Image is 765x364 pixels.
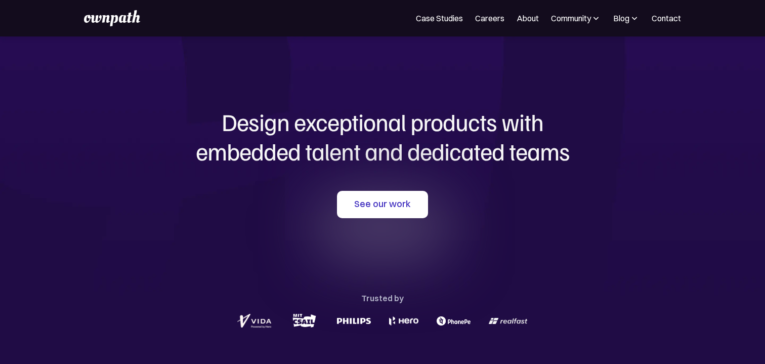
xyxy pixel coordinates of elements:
div: Blog [613,12,640,24]
div: Trusted by [361,291,404,305]
a: See our work [337,191,428,218]
div: Community [551,12,591,24]
div: Blog [613,12,629,24]
a: About [517,12,539,24]
a: Case Studies [416,12,463,24]
h1: Design exceptional products with embedded talent and dedicated teams [140,107,625,166]
a: Contact [652,12,681,24]
a: Careers [475,12,504,24]
div: Community [551,12,601,24]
